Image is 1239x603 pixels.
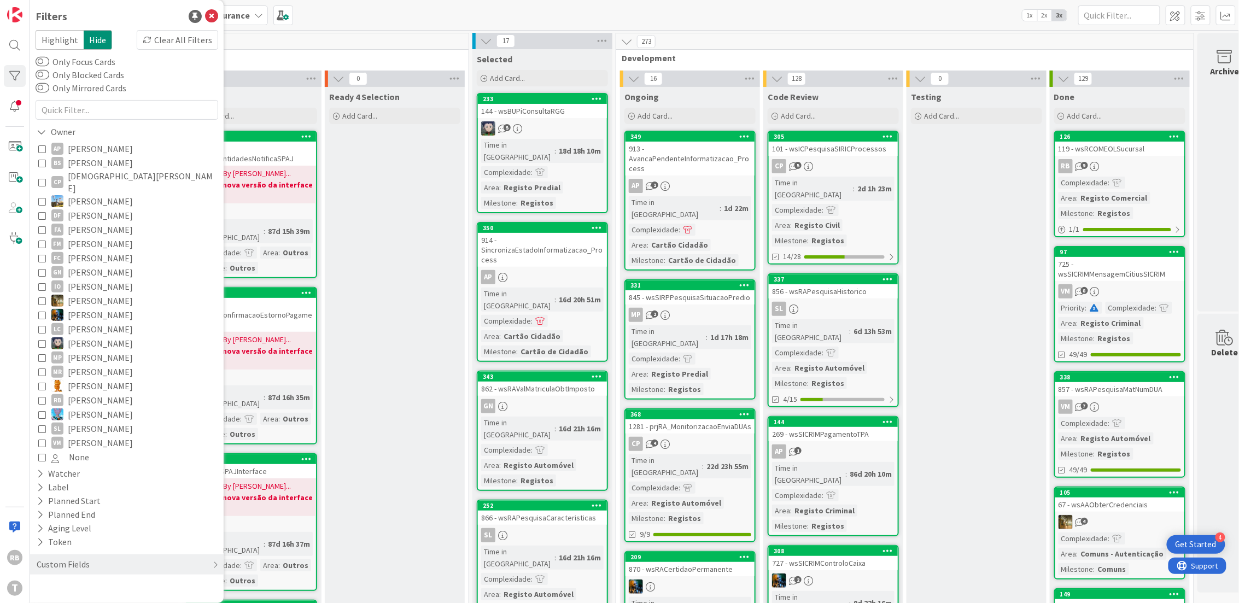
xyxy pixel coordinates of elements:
div: 87d 15h 39m [265,225,313,237]
span: : [554,294,556,306]
span: : [822,204,823,216]
span: Add Card... [490,73,525,83]
div: Outros [227,262,258,274]
div: CP [51,176,63,188]
span: : [790,362,792,374]
span: [PERSON_NAME] [68,251,133,265]
div: 338 [1055,372,1184,382]
span: : [1077,317,1078,329]
span: [PERSON_NAME] [68,237,133,251]
span: 5 [794,162,802,169]
div: 233 [483,95,607,103]
div: 913 - AvancaPendenteInformatizacao_Process [626,142,755,175]
button: FM [PERSON_NAME] [38,237,215,251]
span: 1 [651,182,658,189]
img: SF [51,408,63,420]
a: 3681281 - prjRA_MonitorizacaoEnviaDUAsCPTime in [GEOGRAPHIC_DATA]:22d 23h 55mComplexidade:Area:Re... [624,408,756,542]
div: CP [629,437,643,451]
button: LS [PERSON_NAME] [38,336,215,350]
div: 343 [483,373,607,380]
span: 2 [651,311,658,318]
span: [PERSON_NAME] [68,223,133,237]
div: VM [1059,400,1073,414]
div: 305101 - wsICPesquisaSIRICProcessos [769,132,898,156]
button: RB [PERSON_NAME] [38,393,215,407]
a: 338857 - wsRAPesquisaMatNumDUAVMComplexidade:Area:Registo AutomóvelMilestone:Registos49/49 [1054,371,1185,478]
a: 233144 - wsBUPiConsultaRGGLSTime in [GEOGRAPHIC_DATA]:18d 18h 10mComplexidade:Area:Registo Predia... [477,93,608,213]
span: : [264,391,265,403]
div: 349 [626,132,755,142]
div: Milestone [1059,332,1094,344]
div: Milestone [481,346,516,358]
span: 7 [1081,402,1088,409]
div: 233144 - wsBUPiConsultaRGG [478,94,607,118]
div: Complexidade [772,204,822,216]
div: Registo Predial [648,368,711,380]
span: : [499,330,501,342]
div: Area [1059,432,1077,444]
button: VM [PERSON_NAME] [38,436,215,450]
div: 350914 - SincronizaEstadoInformatizacao_Process [478,223,607,267]
div: 343862 - wsRAValMatriculaObtImposto [478,372,607,396]
a: 343862 - wsRAValMatriculaObtImpostoGNTime in [GEOGRAPHIC_DATA]:16d 21h 16mComplexidade:Area:Regis... [477,371,608,491]
input: Quick Filter... [36,100,218,120]
span: Add Card... [924,111,959,121]
span: [PERSON_NAME] [68,365,133,379]
div: AP [478,270,607,284]
div: 914 - SincronizaEstadoInformatizacao_Process [478,233,607,267]
div: 349 [630,133,755,140]
div: SL [51,423,63,435]
div: MP [51,352,63,364]
div: DF [51,209,63,221]
div: MP [629,308,643,322]
div: Complexidade [1106,302,1155,314]
div: 101 - wsICPesquisaSIRICProcessos [769,142,898,156]
span: Support [23,2,50,15]
div: Complexidade [481,315,531,327]
span: : [516,197,518,209]
div: 1/1 [1055,223,1184,236]
span: : [278,247,280,259]
span: Add Card... [638,111,673,121]
div: 338 [1060,373,1184,381]
span: Add Card... [781,111,816,121]
button: Only Blocked Cards [36,69,49,80]
div: Registos [1095,207,1133,219]
div: Milestone [629,254,664,266]
div: 1d 17h 18m [708,331,751,343]
button: DG [PERSON_NAME] [38,194,215,208]
span: : [1108,177,1110,189]
div: 126 [1060,133,1184,140]
div: LC [51,323,63,335]
span: : [664,254,665,266]
div: Registos [1095,332,1133,344]
div: Area [1059,192,1077,204]
button: JC [PERSON_NAME] [38,294,215,308]
div: Registo Criminal [1078,317,1144,329]
span: : [1077,192,1078,204]
button: SF [PERSON_NAME] [38,407,215,421]
div: AP [51,143,63,155]
div: LS [478,121,607,136]
div: 365 [192,289,316,297]
div: FM [51,238,63,250]
span: [PERSON_NAME] [68,322,133,336]
div: 233 [478,94,607,104]
div: Time in [GEOGRAPHIC_DATA] [481,139,554,163]
span: [PERSON_NAME] [68,156,133,170]
div: Time in [GEOGRAPHIC_DATA] [772,319,849,343]
div: Time in [GEOGRAPHIC_DATA] [190,385,264,409]
div: GN [481,399,495,413]
span: : [849,325,851,337]
span: : [706,331,708,343]
span: 4 [651,440,658,447]
span: : [1094,207,1095,219]
button: DF [PERSON_NAME] [38,208,215,223]
div: Complexidade [772,347,822,359]
div: RB [1059,159,1073,173]
button: Only Focus Cards [36,56,49,67]
div: 3681281 - prjRA_MonitorizacaoEnviaDUAs [626,409,755,434]
div: 337 [774,276,898,283]
span: : [240,413,242,425]
div: 862 - wsRAValMatriculaObtImposto [478,382,607,396]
